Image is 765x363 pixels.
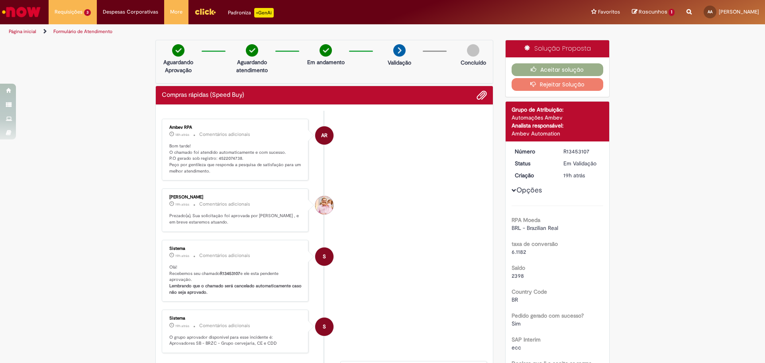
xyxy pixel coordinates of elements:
[512,224,558,232] span: BRL - Brazilian Real
[512,240,558,247] b: taxa de conversão
[175,132,189,137] span: 18h atrás
[199,322,250,329] small: Comentários adicionais
[233,58,271,74] p: Aguardando atendimento
[175,202,189,207] span: 19h atrás
[512,272,524,279] span: 2398
[639,8,667,16] span: Rascunhos
[159,58,198,74] p: Aguardando Aprovação
[598,8,620,16] span: Favoritos
[228,8,274,18] div: Padroniza
[175,324,189,328] span: 19h atrás
[512,312,584,319] b: Pedido gerado com sucesso?
[169,143,302,175] p: Bom tarde! O chamado foi atendido automaticamente e com sucesso. P.O gerado sob registro: 4522074...
[103,8,158,16] span: Despesas Corporativas
[512,63,604,76] button: Aceitar solução
[512,344,521,351] span: ecc
[55,8,82,16] span: Requisições
[169,195,302,200] div: [PERSON_NAME]
[509,159,558,167] dt: Status
[169,213,302,225] p: Prezado(a), Sua solicitação foi aprovada por [PERSON_NAME] , e em breve estaremos atuando.
[563,159,600,167] div: Em Validação
[509,171,558,179] dt: Criação
[632,8,675,16] a: Rascunhos
[175,132,189,137] time: 27/08/2025 16:23:34
[512,336,541,343] b: SAP Interim
[169,334,302,347] p: O grupo aprovador disponível para esse incidente é: Aprovadores SB - BRZC - Grupo cervejaria, CE ...
[563,172,585,179] time: 27/08/2025 15:20:48
[512,130,604,137] div: Ambev Automation
[169,283,303,295] b: Lembrando que o chamado será cancelado automaticamente caso não seja aprovado.
[323,247,326,266] span: S
[9,28,36,35] a: Página inicial
[509,147,558,155] dt: Número
[175,202,189,207] time: 27/08/2025 15:27:54
[169,125,302,130] div: Ambev RPA
[162,92,244,99] h2: Compras rápidas (Speed Buy) Histórico de tíquete
[512,216,540,224] b: RPA Moeda
[6,24,504,39] ul: Trilhas de página
[563,147,600,155] div: R13453107
[246,44,258,57] img: check-circle-green.png
[320,44,332,57] img: check-circle-green.png
[194,6,216,18] img: click_logo_yellow_360x200.png
[170,8,182,16] span: More
[719,8,759,15] span: [PERSON_NAME]
[512,288,547,295] b: Country Code
[53,28,112,35] a: Formulário de Atendimento
[175,253,189,258] span: 19h atrás
[199,131,250,138] small: Comentários adicionais
[254,8,274,18] p: +GenAi
[512,106,604,114] div: Grupo de Atribuição:
[512,114,604,122] div: Automações Ambev
[321,126,328,145] span: AR
[175,253,189,258] time: 27/08/2025 15:21:01
[315,196,333,214] div: Fernando Henrique De Souza
[563,172,585,179] span: 19h atrás
[323,317,326,336] span: S
[169,246,302,251] div: Sistema
[84,9,91,16] span: 3
[172,44,184,57] img: check-circle-green.png
[315,318,333,336] div: System
[199,252,250,259] small: Comentários adicionais
[1,4,42,20] img: ServiceNow
[506,40,610,57] div: Solução Proposta
[175,324,189,328] time: 27/08/2025 15:20:57
[393,44,406,57] img: arrow-next.png
[708,9,712,14] span: AA
[467,44,479,57] img: img-circle-grey.png
[307,58,345,66] p: Em andamento
[169,316,302,321] div: Sistema
[512,264,525,271] b: Saldo
[512,122,604,130] div: Analista responsável:
[199,201,250,208] small: Comentários adicionais
[220,271,240,277] b: R13453107
[315,126,333,145] div: Ambev RPA
[512,78,604,91] button: Rejeitar Solução
[315,247,333,266] div: System
[477,90,487,100] button: Adicionar anexos
[512,248,526,255] span: 6.1182
[512,320,521,327] span: Sim
[669,9,675,16] span: 1
[169,264,302,296] p: Olá! Recebemos seu chamado e ele esta pendente aprovação.
[461,59,486,67] p: Concluído
[563,171,600,179] div: 27/08/2025 15:20:48
[388,59,411,67] p: Validação
[512,296,518,303] span: BR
